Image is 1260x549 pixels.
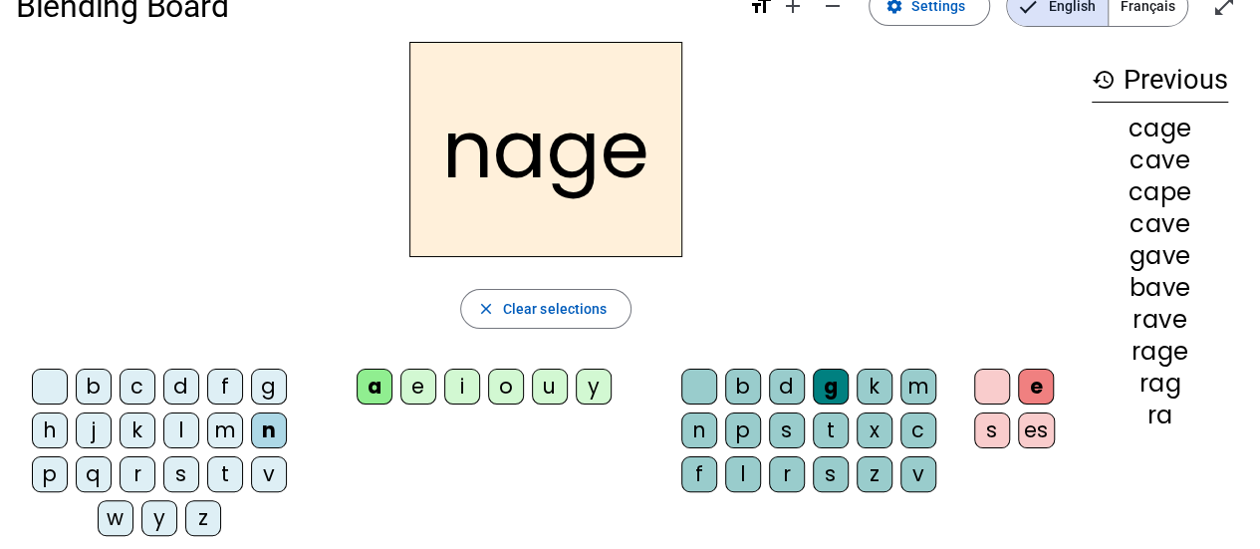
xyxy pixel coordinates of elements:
[900,456,936,492] div: v
[769,412,805,448] div: s
[1092,148,1228,172] div: cave
[76,456,112,492] div: q
[251,412,287,448] div: n
[769,369,805,405] div: d
[409,42,682,257] h2: nage
[76,412,112,448] div: j
[207,369,243,405] div: f
[207,456,243,492] div: t
[32,412,68,448] div: h
[681,412,717,448] div: n
[769,456,805,492] div: r
[857,456,892,492] div: z
[477,300,495,318] mat-icon: close
[120,369,155,405] div: c
[576,369,612,405] div: y
[813,456,849,492] div: s
[163,412,199,448] div: l
[1092,276,1228,300] div: bave
[1092,180,1228,204] div: cape
[857,369,892,405] div: k
[1018,369,1054,405] div: e
[98,500,133,536] div: w
[1092,117,1228,140] div: cage
[163,369,199,405] div: d
[141,500,177,536] div: y
[207,412,243,448] div: m
[76,369,112,405] div: b
[900,412,936,448] div: c
[974,412,1010,448] div: s
[857,412,892,448] div: x
[488,369,524,405] div: o
[1092,58,1228,103] h3: Previous
[251,369,287,405] div: g
[725,369,761,405] div: b
[813,369,849,405] div: g
[32,456,68,492] div: p
[725,456,761,492] div: l
[725,412,761,448] div: p
[1092,404,1228,427] div: ra
[681,456,717,492] div: f
[1092,244,1228,268] div: gave
[813,412,849,448] div: t
[460,289,632,329] button: Clear selections
[357,369,392,405] div: a
[400,369,436,405] div: e
[1092,68,1116,92] mat-icon: history
[444,369,480,405] div: i
[185,500,221,536] div: z
[251,456,287,492] div: v
[1092,308,1228,332] div: rave
[120,412,155,448] div: k
[1092,340,1228,364] div: rage
[163,456,199,492] div: s
[503,297,608,321] span: Clear selections
[532,369,568,405] div: u
[900,369,936,405] div: m
[120,456,155,492] div: r
[1018,412,1055,448] div: es
[1092,372,1228,396] div: rag
[1092,212,1228,236] div: cave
